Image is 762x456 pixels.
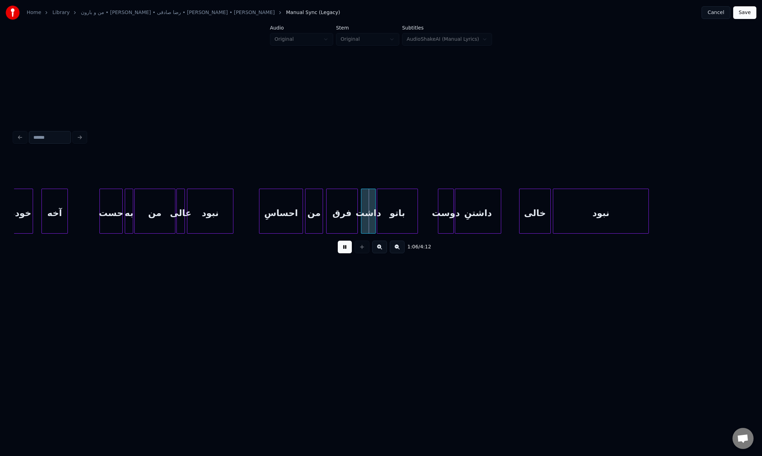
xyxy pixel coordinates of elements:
[732,428,754,449] div: Open chat
[286,9,340,16] span: Manual Sync (Legacy)
[420,243,431,250] span: 4:12
[81,9,275,16] a: من و بارون • [PERSON_NAME] • رضا صادقی • [PERSON_NAME] • [PERSON_NAME]
[336,25,399,30] label: Stem
[270,25,333,30] label: Audio
[27,9,41,16] a: Home
[702,6,730,19] button: Cancel
[27,9,340,16] nav: breadcrumb
[407,243,418,250] span: 1:06
[52,9,70,16] a: Library
[6,6,20,20] img: youka
[402,25,492,30] label: Subtitles
[733,6,756,19] button: Save
[407,243,424,250] div: /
